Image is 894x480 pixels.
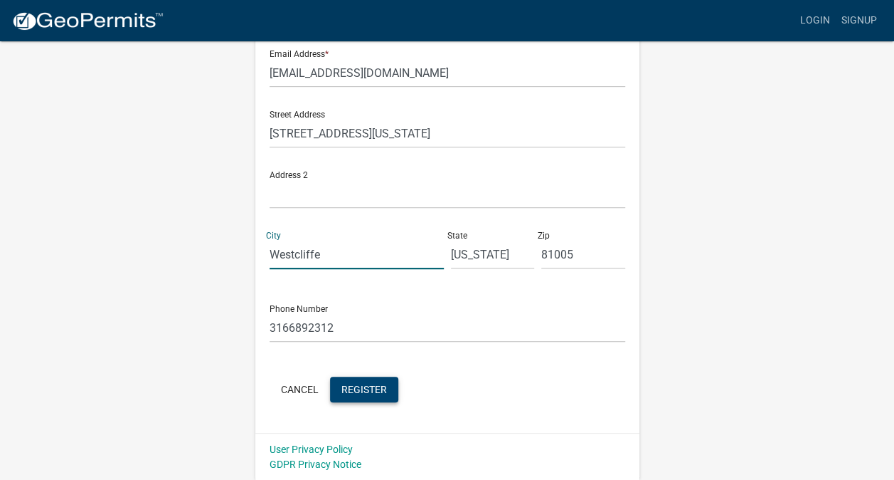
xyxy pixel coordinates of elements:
a: Signup [836,7,883,34]
span: Register [341,383,387,395]
button: Cancel [270,377,330,402]
a: User Privacy Policy [270,444,353,455]
button: Register [330,377,398,402]
a: Login [794,7,836,34]
a: GDPR Privacy Notice [270,459,361,470]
